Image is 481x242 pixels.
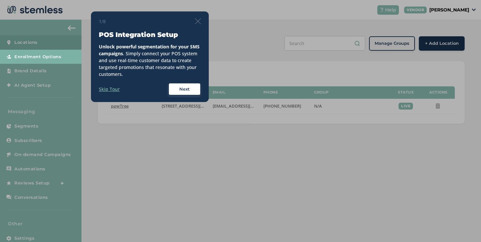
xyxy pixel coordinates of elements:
span: 1/8 [99,18,106,25]
span: Next [179,86,190,93]
div: . Simply connect your POS system and use real-time customer data to create targeted promotions th... [99,43,201,78]
span: Enrollment Options [14,54,61,60]
h3: POS Integration Setup [99,30,201,39]
iframe: Chat Widget [448,211,481,242]
strong: Unlock powerful segmentation for your SMS campaigns [99,43,200,57]
button: Next [168,83,201,96]
label: Skip Tour [99,86,120,93]
img: icon-close-thin-accent-606ae9a3.svg [195,18,201,24]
